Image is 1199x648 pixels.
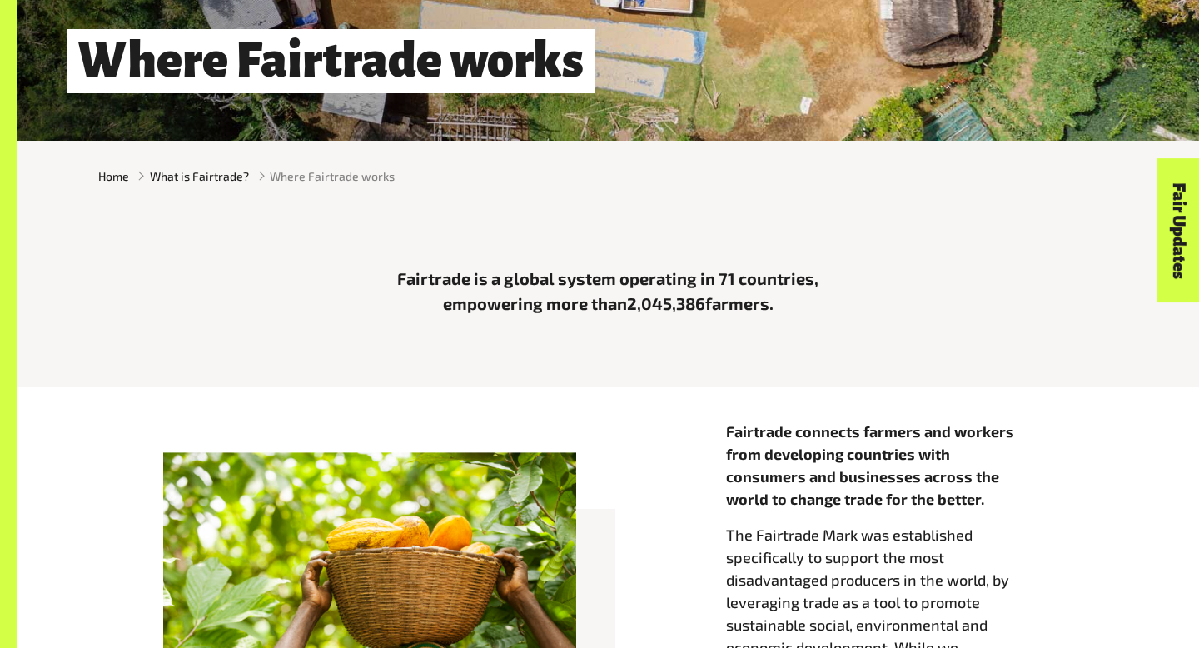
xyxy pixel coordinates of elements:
span: 2,045,386 [627,293,705,313]
a: Home [98,167,129,185]
p: Fairtrade is a global system operating in 71 countries, empowering more than farmers. [358,266,858,316]
strong: Fairtrade connects farmers and workers from developing countries with consumers and businesses ac... [726,422,1014,508]
a: What is Fairtrade? [150,167,249,185]
span: Where Fairtrade works [270,167,395,185]
h1: Where Fairtrade works [67,29,595,93]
